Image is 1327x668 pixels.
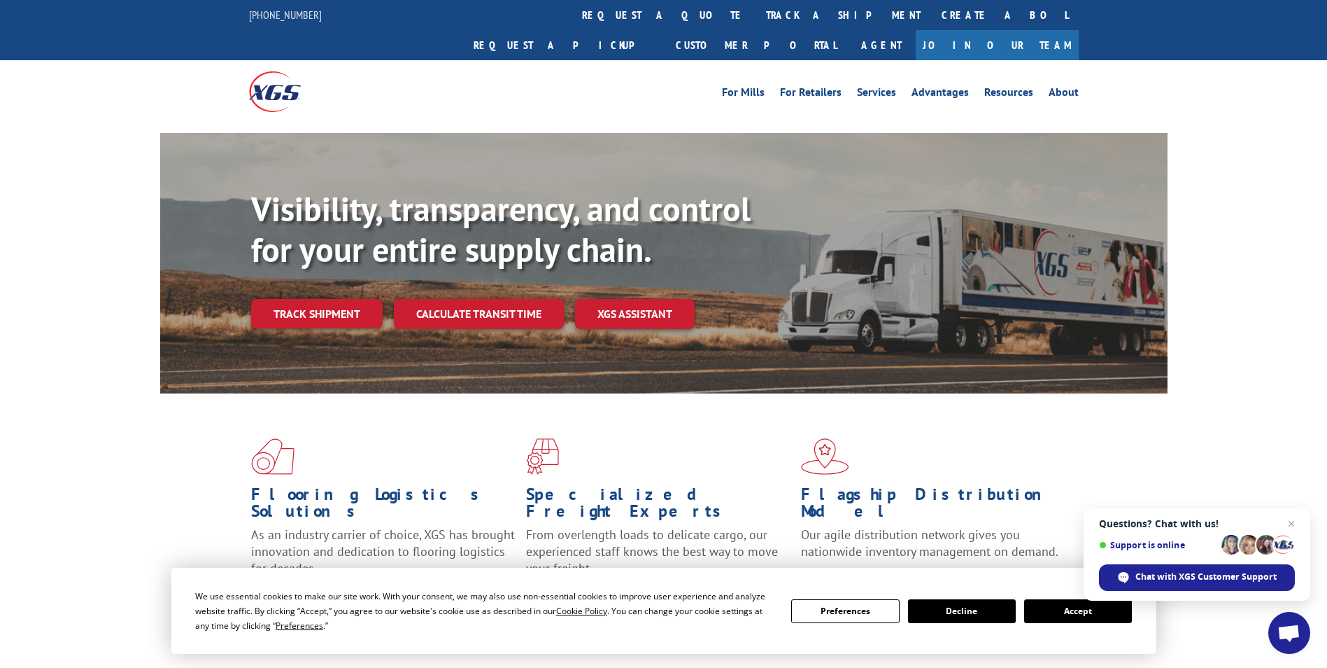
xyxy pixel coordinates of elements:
a: Customer Portal [665,30,847,60]
div: Chat with XGS Customer Support [1099,564,1295,591]
span: Our agile distribution network gives you nationwide inventory management on demand. [801,527,1058,559]
span: As an industry carrier of choice, XGS has brought innovation and dedication to flooring logistics... [251,527,515,576]
a: Advantages [911,87,969,102]
a: XGS ASSISTANT [575,299,695,329]
a: Resources [984,87,1033,102]
b: Visibility, transparency, and control for your entire supply chain. [251,187,751,271]
a: Calculate transit time [394,299,564,329]
a: Join Our Team [916,30,1079,60]
img: xgs-icon-flagship-distribution-model-red [801,438,849,475]
span: Questions? Chat with us! [1099,518,1295,529]
img: xgs-icon-total-supply-chain-intelligence-red [251,438,295,475]
p: From overlength loads to delicate cargo, our experienced staff knows the best way to move your fr... [526,527,790,589]
div: We use essential cookies to make our site work. With your consent, we may also use non-essential ... [195,589,774,633]
button: Preferences [791,599,899,623]
a: Request a pickup [463,30,665,60]
h1: Flooring Logistics Solutions [251,486,516,527]
a: [PHONE_NUMBER] [249,8,322,22]
button: Decline [908,599,1016,623]
img: xgs-icon-focused-on-flooring-red [526,438,559,475]
h1: Specialized Freight Experts [526,486,790,527]
span: Close chat [1283,515,1300,532]
h1: Flagship Distribution Model [801,486,1065,527]
button: Accept [1024,599,1132,623]
div: Cookie Consent Prompt [171,568,1156,654]
span: Cookie Policy [556,605,607,617]
a: Track shipment [251,299,383,328]
span: Chat with XGS Customer Support [1135,571,1277,583]
span: Preferences [276,620,323,632]
a: For Retailers [780,87,842,102]
a: About [1049,87,1079,102]
span: Support is online [1099,540,1216,550]
div: Open chat [1268,612,1310,654]
a: For Mills [722,87,765,102]
a: Agent [847,30,916,60]
a: Services [857,87,896,102]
